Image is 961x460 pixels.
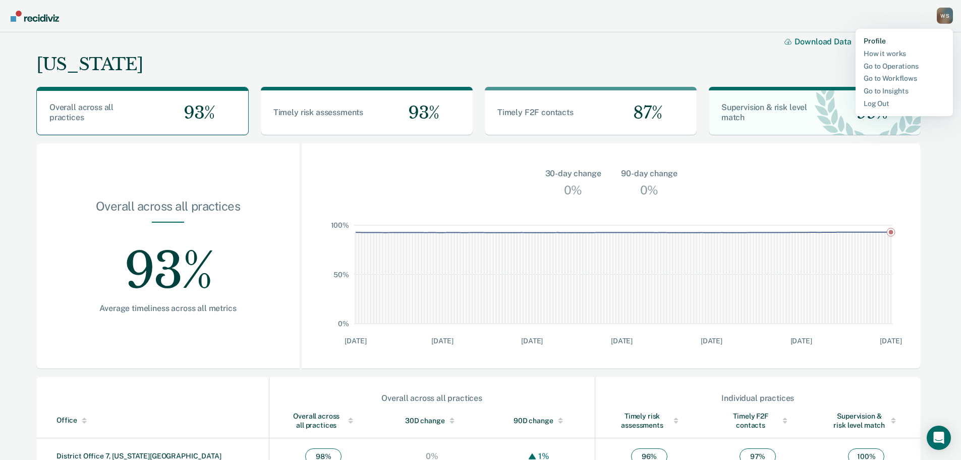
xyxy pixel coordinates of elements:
[596,393,920,403] div: Individual practices
[937,8,953,24] button: Profile dropdown button
[545,168,601,180] div: 30-day change
[273,108,363,117] span: Timely risk assessments
[611,337,633,345] text: [DATE]
[486,403,595,438] th: Toggle SortBy
[937,8,953,24] div: W S
[398,416,466,425] div: 30D change
[431,337,453,345] text: [DATE]
[812,403,921,438] th: Toggle SortBy
[703,403,812,438] th: Toggle SortBy
[11,11,59,22] img: Recidiviz
[36,54,143,75] div: [US_STATE]
[638,180,661,200] div: 0%
[864,37,945,45] a: Profile
[621,168,677,180] div: 90-day change
[345,337,366,345] text: [DATE]
[864,87,945,95] a: Go to Insights
[378,403,486,438] th: Toggle SortBy
[848,103,888,123] span: 99%
[400,103,439,123] span: 93%
[561,180,585,200] div: 0%
[927,426,951,450] div: Open Intercom Messenger
[864,99,945,108] a: Log Out
[864,62,945,71] a: Go to Operations
[49,103,114,122] span: Overall across all practices
[723,412,792,430] div: Timely F2F contacts
[790,337,812,345] text: [DATE]
[36,403,269,438] th: Toggle SortBy
[595,403,703,438] th: Toggle SortBy
[269,403,377,438] th: Toggle SortBy
[506,416,575,425] div: 90D change
[864,49,945,58] a: How it works
[69,199,267,222] div: Overall across all practices
[880,337,901,345] text: [DATE]
[784,37,863,46] button: Download Data
[521,337,543,345] text: [DATE]
[615,412,684,430] div: Timely risk assessments
[69,303,267,313] div: Average timeliness across all metrics
[69,223,267,303] div: 93%
[864,74,945,83] a: Go to Workflows
[625,103,662,123] span: 87%
[721,103,807,122] span: Supervision & risk level match
[56,416,265,425] div: Office
[270,393,594,403] div: Overall across all practices
[701,337,722,345] text: [DATE]
[497,108,574,117] span: Timely F2F contacts
[832,412,900,430] div: Supervision & risk level match
[176,103,215,123] span: 93%
[290,412,358,430] div: Overall across all practices
[56,452,221,460] a: District Office 7, [US_STATE][GEOGRAPHIC_DATA]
